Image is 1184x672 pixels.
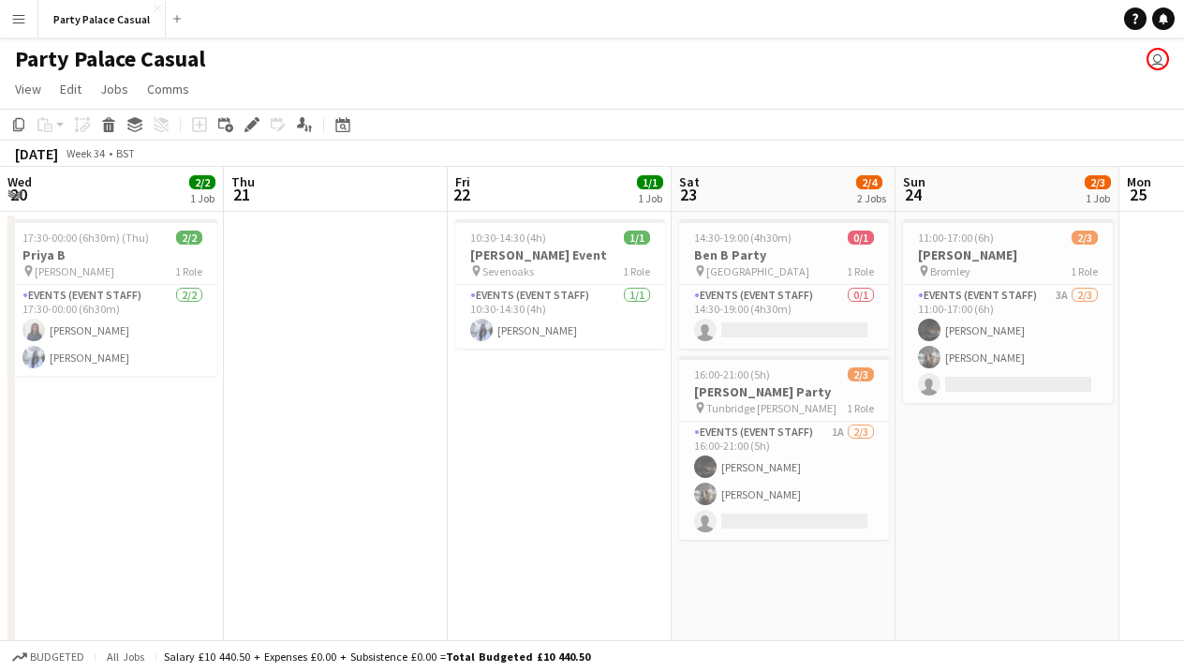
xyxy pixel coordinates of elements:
[706,264,809,278] span: [GEOGRAPHIC_DATA]
[7,285,217,376] app-card-role: Events (Event Staff)2/217:30-00:00 (6h30m)[PERSON_NAME][PERSON_NAME]
[679,356,889,540] app-job-card: 16:00-21:00 (5h)2/3[PERSON_NAME] Party Tunbridge [PERSON_NAME]1 RoleEvents (Event Staff)1A2/316:0...
[1085,175,1111,189] span: 2/3
[847,401,874,415] span: 1 Role
[455,173,470,190] span: Fri
[856,175,882,189] span: 2/4
[857,191,886,205] div: 2 Jobs
[140,77,197,101] a: Comms
[175,264,202,278] span: 1 Role
[116,146,135,160] div: BST
[903,285,1113,403] app-card-role: Events (Event Staff)3A2/311:00-17:00 (6h)[PERSON_NAME][PERSON_NAME]
[7,246,217,263] h3: Priya B
[189,175,215,189] span: 2/2
[7,77,49,101] a: View
[679,173,700,190] span: Sat
[7,219,217,376] app-job-card: 17:30-00:00 (6h30m) (Thu)2/2Priya B [PERSON_NAME]1 RoleEvents (Event Staff)2/217:30-00:00 (6h30m)...
[482,264,534,278] span: Sevenoaks
[147,81,189,97] span: Comms
[22,231,149,245] span: 17:30-00:00 (6h30m) (Thu)
[470,231,546,245] span: 10:30-14:30 (4h)
[903,246,1113,263] h3: [PERSON_NAME]
[903,173,925,190] span: Sun
[848,367,874,381] span: 2/3
[100,81,128,97] span: Jobs
[15,45,205,73] h1: Party Palace Casual
[452,184,470,205] span: 22
[694,367,770,381] span: 16:00-21:00 (5h)
[679,246,889,263] h3: Ben B Party
[847,264,874,278] span: 1 Role
[679,383,889,400] h3: [PERSON_NAME] Party
[9,647,87,667] button: Budgeted
[103,650,148,664] span: All jobs
[93,77,136,101] a: Jobs
[624,231,650,245] span: 1/1
[7,173,32,190] span: Wed
[676,184,700,205] span: 23
[1147,48,1169,70] app-user-avatar: Nicole Nkansah
[694,231,792,245] span: 14:30-19:00 (4h30m)
[637,175,663,189] span: 1/1
[679,219,889,349] app-job-card: 14:30-19:00 (4h30m)0/1Ben B Party [GEOGRAPHIC_DATA]1 RoleEvents (Event Staff)0/114:30-19:00 (4h30m)
[930,264,970,278] span: Bromley
[231,173,255,190] span: Thu
[455,246,665,263] h3: [PERSON_NAME] Event
[1071,264,1098,278] span: 1 Role
[1127,173,1151,190] span: Mon
[60,81,81,97] span: Edit
[30,650,84,664] span: Budgeted
[455,285,665,349] app-card-role: Events (Event Staff)1/110:30-14:30 (4h)[PERSON_NAME]
[15,81,41,97] span: View
[848,231,874,245] span: 0/1
[638,191,662,205] div: 1 Job
[903,219,1113,403] app-job-card: 11:00-17:00 (6h)2/3[PERSON_NAME] Bromley1 RoleEvents (Event Staff)3A2/311:00-17:00 (6h)[PERSON_NA...
[1124,184,1151,205] span: 25
[38,1,166,37] button: Party Palace Casual
[918,231,994,245] span: 11:00-17:00 (6h)
[190,191,215,205] div: 1 Job
[623,264,650,278] span: 1 Role
[900,184,925,205] span: 24
[1086,191,1110,205] div: 1 Job
[679,285,889,349] app-card-role: Events (Event Staff)0/114:30-19:00 (4h30m)
[706,401,836,415] span: Tunbridge [PERSON_NAME]
[1072,231,1098,245] span: 2/3
[35,264,114,278] span: [PERSON_NAME]
[446,650,590,664] span: Total Budgeted £10 440.50
[52,77,89,101] a: Edit
[229,184,255,205] span: 21
[164,650,590,664] div: Salary £10 440.50 + Expenses £0.00 + Subsistence £0.00 =
[455,219,665,349] app-job-card: 10:30-14:30 (4h)1/1[PERSON_NAME] Event Sevenoaks1 RoleEvents (Event Staff)1/110:30-14:30 (4h)[PER...
[5,184,32,205] span: 20
[62,146,109,160] span: Week 34
[15,144,58,163] div: [DATE]
[176,231,202,245] span: 2/2
[679,422,889,540] app-card-role: Events (Event Staff)1A2/316:00-21:00 (5h)[PERSON_NAME][PERSON_NAME]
